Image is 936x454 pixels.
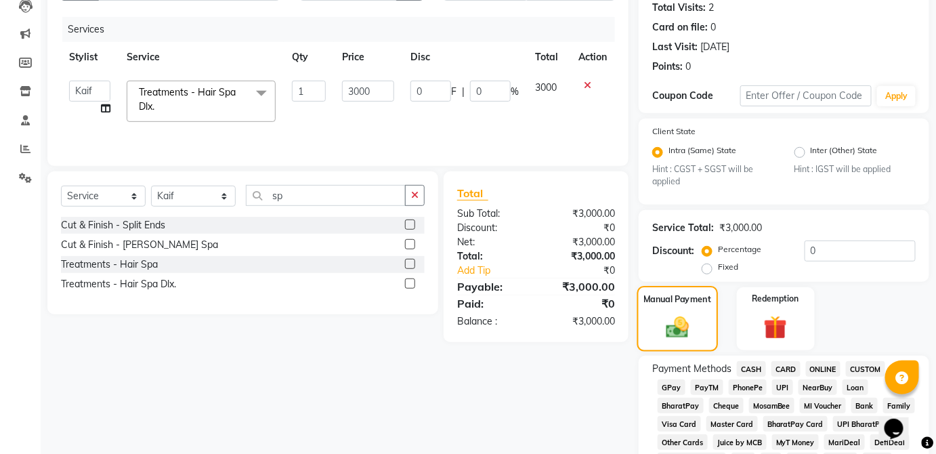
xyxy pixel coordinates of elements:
span: NearBuy [799,379,837,395]
th: Qty [284,42,334,73]
span: Bank [851,398,878,413]
span: | [462,85,465,99]
span: CUSTOM [846,361,885,377]
div: Card on file: [652,20,708,35]
div: [DATE] [700,40,729,54]
th: Disc [402,42,527,73]
div: Sub Total: [447,207,536,221]
label: Redemption [752,293,799,305]
span: % [511,85,519,99]
span: Total [457,186,488,201]
div: Net: [447,235,536,249]
div: Points: [652,60,683,74]
button: Apply [877,86,916,106]
span: ONLINE [806,361,841,377]
div: ₹3,000.00 [536,314,625,329]
div: Services [62,17,625,42]
div: Cut & Finish - Split Ends [61,218,165,232]
div: ₹3,000.00 [536,278,625,295]
label: Percentage [718,243,761,255]
div: Coupon Code [652,89,740,103]
span: PayTM [691,379,723,395]
span: CARD [771,361,801,377]
div: Payable: [447,278,536,295]
div: Last Visit: [652,40,698,54]
label: Client State [652,125,696,138]
div: ₹0 [551,264,625,278]
input: Enter Offer / Coupon Code [740,85,872,106]
div: Treatments - Hair Spa [61,257,158,272]
label: Fixed [718,261,738,273]
th: Total [527,42,570,73]
a: Add Tip [447,264,551,278]
div: 2 [708,1,714,15]
label: Inter (Other) State [811,144,878,161]
span: Loan [843,379,868,395]
span: Visa Card [658,416,701,432]
small: Hint : CGST + SGST will be applied [652,163,774,188]
div: ₹3,000.00 [536,235,625,249]
div: Balance : [447,314,536,329]
img: _cash.svg [659,314,696,341]
span: F [451,85,456,99]
iframe: chat widget [879,400,922,440]
div: Cut & Finish - [PERSON_NAME] Spa [61,238,218,252]
th: Stylist [61,42,119,73]
div: Service Total: [652,221,714,235]
input: Search or Scan [246,185,406,206]
small: Hint : IGST will be applied [794,163,916,176]
span: DefiDeal [870,434,910,450]
span: MosamBee [749,398,795,413]
a: x [154,100,161,112]
span: PhonePe [729,379,767,395]
span: GPay [658,379,685,395]
div: 0 [685,60,691,74]
span: Juice by MCB [713,434,767,450]
label: Intra (Same) State [668,144,736,161]
label: Manual Payment [643,293,711,306]
span: Payment Methods [652,362,731,376]
img: _gift.svg [757,313,794,342]
div: Paid: [447,295,536,312]
span: CASH [737,361,766,377]
span: MI Voucher [800,398,846,413]
div: Total Visits: [652,1,706,15]
th: Action [570,42,615,73]
th: Service [119,42,284,73]
div: Discount: [652,244,694,258]
span: UPI [772,379,793,395]
span: Master Card [706,416,758,432]
span: Other Cards [658,434,708,450]
span: BharatPay [658,398,704,413]
div: ₹3,000.00 [536,249,625,264]
div: Treatments - Hair Spa Dlx. [61,277,176,291]
span: UPI BharatPay [833,416,893,432]
span: MariDeal [824,434,865,450]
span: Treatments - Hair Spa Dlx. [139,86,236,112]
div: ₹3,000.00 [719,221,762,235]
span: 3000 [535,81,557,94]
div: ₹0 [536,221,625,235]
div: Discount: [447,221,536,235]
span: MyT Money [772,434,820,450]
div: Total: [447,249,536,264]
div: ₹3,000.00 [536,207,625,221]
span: Cheque [709,398,744,413]
span: Family [883,398,915,413]
div: 0 [710,20,716,35]
span: BharatPay Card [763,416,828,432]
div: ₹0 [536,295,625,312]
th: Price [334,42,402,73]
